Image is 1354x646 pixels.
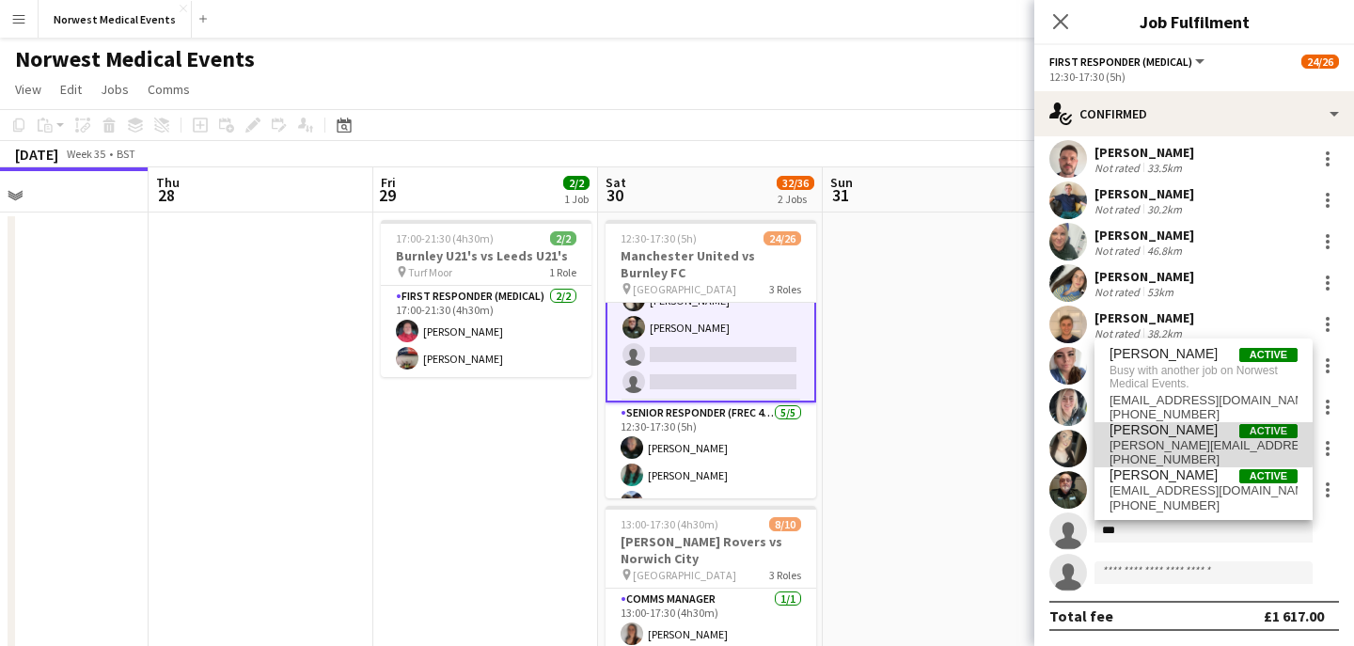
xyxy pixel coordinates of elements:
[1239,424,1298,438] span: Active
[15,81,41,98] span: View
[764,231,801,245] span: 24/26
[60,81,82,98] span: Edit
[633,282,736,296] span: [GEOGRAPHIC_DATA]
[381,247,591,264] h3: Burnley U21's vs Leeds U21's
[1049,70,1339,84] div: 12:30-17:30 (5h)
[117,147,135,161] div: BST
[1110,438,1298,453] span: mathew.woods@hotmail.co.uk
[1094,326,1143,340] div: Not rated
[153,184,180,206] span: 28
[1034,9,1354,34] h3: Job Fulfilment
[53,77,89,102] a: Edit
[148,81,190,98] span: Comms
[39,1,192,38] button: Norwest Medical Events
[1110,422,1218,438] span: Mat Woods
[381,174,396,191] span: Fri
[606,247,816,281] h3: Manchester United vs Burnley FC
[1110,346,1218,362] span: Matthew Eaton
[1049,607,1113,625] div: Total fee
[1239,348,1298,362] span: Active
[140,77,197,102] a: Comms
[15,45,255,73] h1: Norwest Medical Events
[1110,407,1298,422] span: +4407710403954
[1094,268,1194,285] div: [PERSON_NAME]
[396,231,494,245] span: 17:00-21:30 (4h30m)
[621,231,697,245] span: 12:30-17:30 (5h)
[1094,244,1143,258] div: Not rated
[621,517,718,531] span: 13:00-17:30 (4h30m)
[1110,393,1298,408] span: mattheweaton001@gmail.com
[62,147,109,161] span: Week 35
[1094,144,1194,161] div: [PERSON_NAME]
[93,77,136,102] a: Jobs
[378,184,396,206] span: 29
[778,192,813,206] div: 2 Jobs
[564,192,589,206] div: 1 Job
[381,220,591,377] app-job-card: 17:00-21:30 (4h30m)2/2Burnley U21's vs Leeds U21's Turf Moor1 RoleFirst Responder (Medical)2/217:...
[101,81,129,98] span: Jobs
[1034,91,1354,136] div: Confirmed
[606,533,816,567] h3: [PERSON_NAME] Rovers vs Norwich City
[550,231,576,245] span: 2/2
[1094,185,1194,202] div: [PERSON_NAME]
[1094,285,1143,299] div: Not rated
[1143,202,1186,216] div: 30.2km
[769,517,801,531] span: 8/10
[1110,467,1218,483] span: Matthew Woods
[606,402,816,575] app-card-role: Senior Responder (FREC 4 or Above)5/512:30-17:30 (5h)[PERSON_NAME][PERSON_NAME][PERSON_NAME]
[1143,244,1186,258] div: 46.8km
[1094,309,1194,326] div: [PERSON_NAME]
[408,265,452,279] span: Turf Moor
[769,568,801,582] span: 3 Roles
[1239,469,1298,483] span: Active
[1264,607,1324,625] div: £1 617.00
[606,220,816,498] app-job-card: 12:30-17:30 (5h)24/26Manchester United vs Burnley FC [GEOGRAPHIC_DATA]3 Roles[PERSON_NAME][PERSON...
[381,286,591,377] app-card-role: First Responder (Medical)2/217:00-21:30 (4h30m)[PERSON_NAME][PERSON_NAME]
[830,174,853,191] span: Sun
[827,184,853,206] span: 31
[1110,498,1298,513] span: +447787570825
[1094,227,1194,244] div: [PERSON_NAME]
[1143,285,1177,299] div: 53km
[769,282,801,296] span: 3 Roles
[1143,326,1186,340] div: 38.2km
[563,176,590,190] span: 2/2
[8,77,49,102] a: View
[1049,55,1207,69] button: First Responder (Medical)
[15,145,58,164] div: [DATE]
[1049,55,1192,69] span: First Responder (Medical)
[156,174,180,191] span: Thu
[1094,161,1143,175] div: Not rated
[606,174,626,191] span: Sat
[549,265,576,279] span: 1 Role
[603,184,626,206] span: 30
[1143,161,1186,175] div: 33.5km
[1110,483,1298,498] span: cfrmatt1@hotmail.co.uk
[1301,55,1339,69] span: 24/26
[633,568,736,582] span: [GEOGRAPHIC_DATA]
[1110,362,1298,393] span: Busy with another job on Norwest Medical Events.
[1094,202,1143,216] div: Not rated
[1110,452,1298,467] span: +07388557245
[777,176,814,190] span: 32/36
